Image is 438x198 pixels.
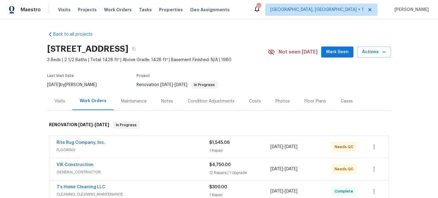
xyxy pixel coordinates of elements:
[21,7,41,13] span: Maestro
[335,144,356,150] span: Needs QC
[57,169,209,175] span: GENERAL_CONTRACTOR
[160,83,173,87] span: [DATE]
[47,83,60,87] span: [DATE]
[392,7,429,13] span: [PERSON_NAME]
[285,145,297,149] span: [DATE]
[362,48,386,56] span: Actions
[321,47,353,58] button: Mark Seen
[279,49,318,55] span: Not seen [DATE]
[335,166,356,172] span: Needs QC
[47,57,268,63] span: 3 Beds | 2 1/2 Baths | Total: 1428 ft² | Above Grade: 1428 ft² | Basement Finished: N/A | 1980
[78,123,109,127] span: -
[113,122,139,128] span: In Progress
[121,98,147,104] div: Maintenance
[209,170,270,176] div: 12 Repairs | 1 Upgrade
[285,167,297,171] span: [DATE]
[304,98,326,104] div: Floor Plans
[276,98,290,104] div: Photos
[209,148,270,154] div: 1 Repair
[80,98,106,104] div: Work Orders
[270,188,297,194] span: -
[341,98,353,104] div: Cases
[209,141,230,145] span: $1,545.06
[137,83,218,87] span: Renovation
[95,123,109,127] span: [DATE]
[209,163,231,167] span: $4,750.00
[57,185,105,189] a: T’s Home Cleaning LLC
[175,83,187,87] span: [DATE]
[57,147,209,153] span: FLOORING
[47,31,106,37] a: Back to all projects
[57,141,105,145] a: Rite Rug Company, Inc.
[78,123,93,127] span: [DATE]
[58,7,71,13] span: Visits
[188,98,235,104] div: Condition Adjustments
[335,188,356,194] span: Complete
[47,115,391,135] div: RENOVATION [DATE]-[DATE]In Progress
[159,7,183,13] span: Properties
[47,81,104,89] div: by [PERSON_NAME]
[270,167,283,171] span: [DATE]
[357,47,391,58] button: Actions
[326,48,349,56] span: Mark Seen
[78,7,97,13] span: Projects
[137,74,150,78] span: Project
[57,191,209,197] span: CLEANING, CLEANING_MAINTENANCE
[209,192,270,198] div: 1 Repair
[161,98,173,104] div: Notes
[104,7,132,13] span: Work Orders
[256,4,261,10] div: 30
[285,189,297,193] span: [DATE]
[47,74,74,78] span: Last Visit Date
[270,145,283,149] span: [DATE]
[192,83,217,87] span: In Progress
[57,163,93,167] a: VIK Construction
[128,43,139,54] button: Copy Address
[139,8,152,12] span: Tasks
[209,185,227,189] span: $300.00
[270,7,363,13] span: [GEOGRAPHIC_DATA], [GEOGRAPHIC_DATA] + 1
[270,189,283,193] span: [DATE]
[54,98,65,104] div: Visits
[49,121,109,129] h6: RENOVATION
[190,7,230,13] span: Geo Assignments
[270,144,297,150] span: -
[249,98,261,104] div: Costs
[160,83,187,87] span: -
[270,166,297,172] span: -
[47,46,128,52] h2: [STREET_ADDRESS]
